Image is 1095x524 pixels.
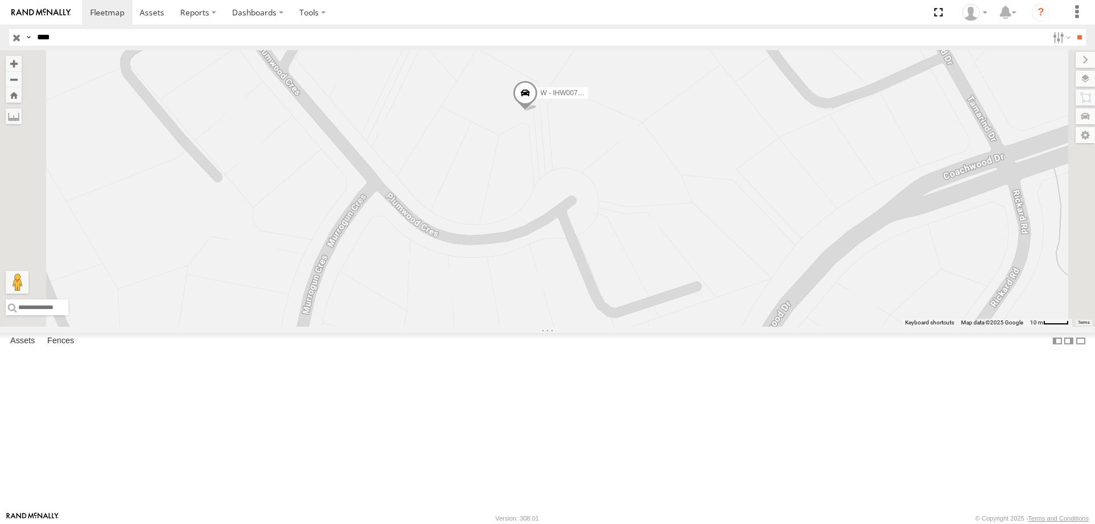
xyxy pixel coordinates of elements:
[1028,515,1089,522] a: Terms and Conditions
[961,319,1023,326] span: Map data ©2025 Google
[1078,320,1090,325] a: Terms (opens in new tab)
[1027,319,1072,327] button: Map Scale: 10 m per 41 pixels
[975,515,1089,522] div: © Copyright 2025 -
[6,87,22,103] button: Zoom Home
[6,271,29,294] button: Drag Pegman onto the map to open Street View
[6,56,22,71] button: Zoom in
[496,515,539,522] div: Version: 308.01
[1030,319,1043,326] span: 10 m
[6,71,22,87] button: Zoom out
[905,319,954,327] button: Keyboard shortcuts
[1075,333,1086,350] label: Hide Summary Table
[5,333,40,349] label: Assets
[6,108,22,124] label: Measure
[1048,29,1073,46] label: Search Filter Options
[958,4,991,21] div: Tye Clark
[11,9,71,17] img: rand-logo.svg
[42,333,80,349] label: Fences
[24,29,33,46] label: Search Query
[6,513,59,524] a: Visit our Website
[1052,333,1063,350] label: Dock Summary Table to the Left
[1032,3,1050,22] i: ?
[1076,127,1095,143] label: Map Settings
[1063,333,1074,350] label: Dock Summary Table to the Right
[540,89,640,97] span: W - IHW007 - [PERSON_NAME]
